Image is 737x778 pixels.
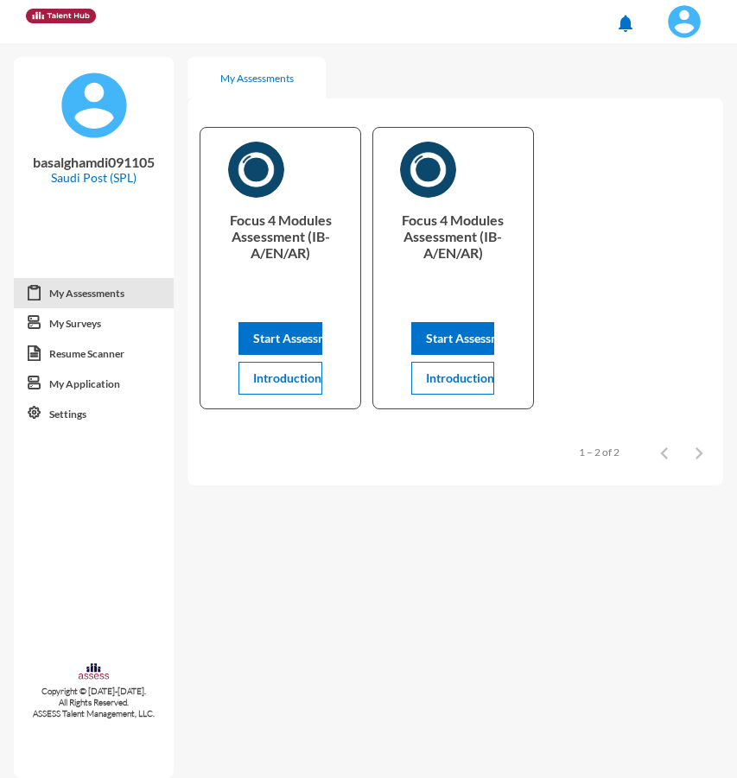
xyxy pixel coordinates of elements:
button: Introduction [411,362,495,395]
span: Start Assessment [426,331,518,345]
p: Focus 4 Modules Assessment (IB- A/EN/AR) [214,212,346,281]
a: Start Assessment [411,331,495,345]
button: Previous page [647,435,682,470]
a: My Surveys [14,308,174,339]
button: Start Assessment [411,322,495,355]
a: Resume Scanner [14,338,174,370]
p: Copyright © [DATE]-[DATE]. All Rights Reserved. ASSESS Talent Management, LLC. [14,686,174,719]
mat-icon: notifications [615,13,636,34]
a: My Application [14,369,174,400]
div: 1 – 2 of 2 [579,446,619,459]
p: basalghamdi091105 [28,154,160,170]
p: Saudi Post (SPL) [28,170,160,185]
img: default%20profile%20image.svg [60,71,129,140]
a: Settings [14,399,174,430]
a: My Assessments [14,278,174,309]
button: Next page [682,435,716,470]
img: AR)_1730316400291 [228,142,284,198]
button: Introduction [238,362,322,395]
span: Start Assessment [253,331,346,345]
span: Introduction [253,370,321,385]
img: AR)_1730316400291 [400,142,456,198]
p: Focus 4 Modules Assessment (IB- A/EN/AR) [387,212,519,281]
div: My Assessments [220,72,294,85]
a: Start Assessment [238,331,322,345]
button: Start Assessment [238,322,322,355]
span: Introduction [426,370,494,385]
img: assesscompany-logo.png [78,662,110,682]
